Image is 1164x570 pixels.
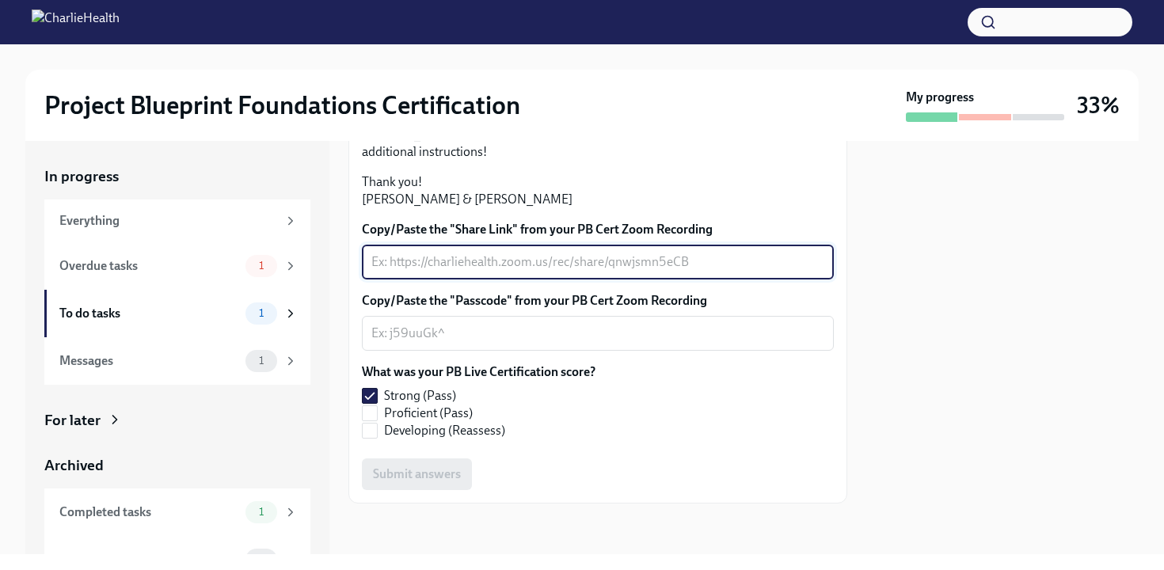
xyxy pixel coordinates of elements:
label: What was your PB Live Certification score? [362,363,595,381]
label: Copy/Paste the "Passcode" from your PB Cert Zoom Recording [362,292,834,310]
span: Strong (Pass) [384,387,456,405]
label: Copy/Paste the "Share Link" from your PB Cert Zoom Recording [362,221,834,238]
div: Overdue tasks [59,257,239,275]
a: In progress [44,166,310,187]
span: 1 [249,355,273,367]
span: 1 [249,506,273,518]
a: Archived [44,455,310,476]
a: For later [44,410,310,431]
div: Everything [59,212,277,230]
a: Completed tasks1 [44,488,310,536]
span: 1 [249,260,273,272]
span: Developing (Reassess) [384,422,505,439]
div: To do tasks [59,305,239,322]
img: CharlieHealth [32,9,120,35]
a: To do tasks1 [44,290,310,337]
a: Messages1 [44,337,310,385]
strong: My progress [906,89,974,106]
div: Completed tasks [59,503,239,521]
span: Proficient (Pass) [384,405,473,422]
span: 0 [248,553,275,565]
span: 1 [249,307,273,319]
div: Messages [59,352,239,370]
div: Messages [59,551,239,568]
div: For later [44,410,101,431]
p: Thank you! [PERSON_NAME] & [PERSON_NAME] [362,173,834,208]
h2: Project Blueprint Foundations Certification [44,89,520,121]
h3: 33% [1077,91,1120,120]
a: Overdue tasks1 [44,242,310,290]
a: Everything [44,199,310,242]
